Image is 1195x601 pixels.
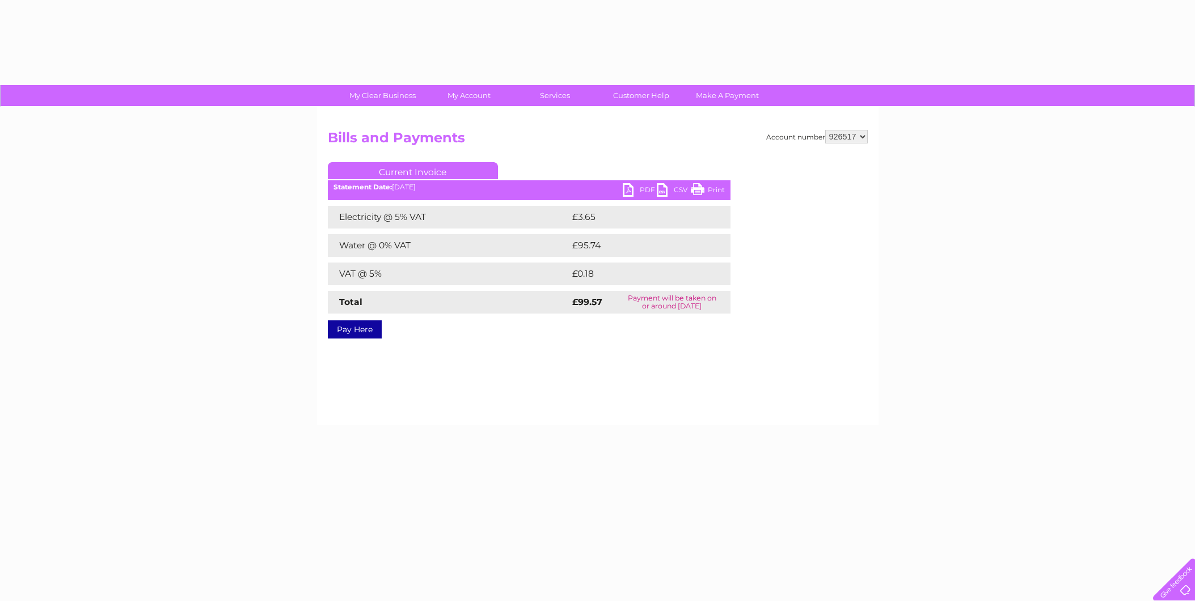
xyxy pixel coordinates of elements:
a: Print [691,183,725,200]
td: VAT @ 5% [328,263,569,285]
a: Customer Help [594,85,688,106]
a: My Clear Business [336,85,429,106]
td: £0.18 [569,263,703,285]
td: Water @ 0% VAT [328,234,569,257]
a: My Account [422,85,516,106]
h2: Bills and Payments [328,130,868,151]
div: [DATE] [328,183,730,191]
td: Payment will be taken on or around [DATE] [614,291,730,314]
td: £95.74 [569,234,707,257]
a: Current Invoice [328,162,498,179]
div: Account number [766,130,868,143]
td: £3.65 [569,206,704,228]
a: CSV [657,183,691,200]
a: Pay Here [328,320,382,338]
a: Make A Payment [681,85,774,106]
a: Services [508,85,602,106]
strong: Total [339,297,362,307]
a: PDF [623,183,657,200]
b: Statement Date: [333,183,392,191]
td: Electricity @ 5% VAT [328,206,569,228]
strong: £99.57 [572,297,602,307]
